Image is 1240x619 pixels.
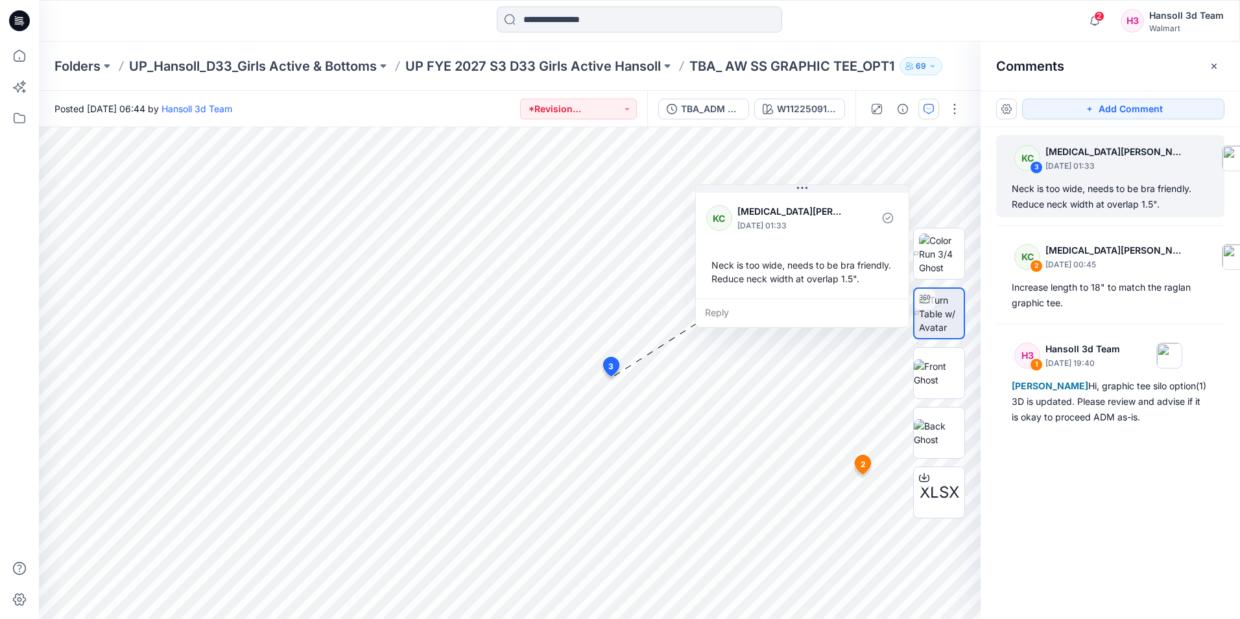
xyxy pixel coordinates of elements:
[1012,280,1209,311] div: Increase length to 18" to match the raglan graphic tee.
[1030,260,1043,273] div: 2
[129,57,377,75] a: UP_Hansoll_D33_Girls Active & Bottoms
[1030,161,1043,174] div: 3
[161,103,232,114] a: Hansoll 3d Team
[777,102,837,116] div: W112250916MJ03GA
[1022,99,1224,119] button: Add Comment
[696,298,909,327] div: Reply
[1094,11,1104,21] span: 2
[1121,9,1144,32] div: H3
[1045,341,1120,357] p: Hansoll 3d Team
[861,459,866,470] span: 2
[919,234,964,274] img: Color Run 3/4 Ghost
[54,102,232,115] span: Posted [DATE] 06:44 by
[919,293,964,334] img: Turn Table w/ Avatar
[1012,181,1209,212] div: Neck is too wide, needs to be bra friendly. Reduce neck width at overlap 1.5".
[737,219,843,232] p: [DATE] 01:33
[1045,357,1120,370] p: [DATE] 19:40
[916,59,926,73] p: 69
[1012,380,1088,391] span: [PERSON_NAME]
[920,481,959,504] span: XLSX
[914,419,964,446] img: Back Ghost
[1012,378,1209,425] div: Hi, graphic tee silo option(1) 3D is updated. Please review and advise if it is okay to proceed A...
[900,57,942,75] button: 69
[1030,358,1043,371] div: 1
[1045,243,1186,258] p: [MEDICAL_DATA][PERSON_NAME]
[681,102,741,116] div: TBA_ADM FC_ AW SS GRAPHIC TEE
[1045,160,1186,173] p: [DATE] 01:33
[1014,145,1040,171] div: KC
[706,205,732,231] div: KC
[54,57,101,75] a: Folders
[737,204,843,219] p: [MEDICAL_DATA][PERSON_NAME]
[706,253,898,291] div: Neck is too wide, needs to be bra friendly. Reduce neck width at overlap 1.5".
[1014,343,1040,369] div: H3
[1014,244,1040,270] div: KC
[1149,8,1224,23] div: Hansoll 3d Team
[608,361,614,372] span: 3
[996,58,1064,74] h2: Comments
[689,57,894,75] p: TBA_ AW SS GRAPHIC TEE_OPT1
[1045,258,1186,271] p: [DATE] 00:45
[914,359,964,387] img: Front Ghost
[754,99,845,119] button: W112250916MJ03GA
[892,99,913,119] button: Details
[405,57,661,75] a: UP FYE 2027 S3 D33 Girls Active Hansoll
[1045,144,1186,160] p: [MEDICAL_DATA][PERSON_NAME]
[658,99,749,119] button: TBA_ADM FC_ AW SS GRAPHIC TEE
[1149,23,1224,33] div: Walmart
